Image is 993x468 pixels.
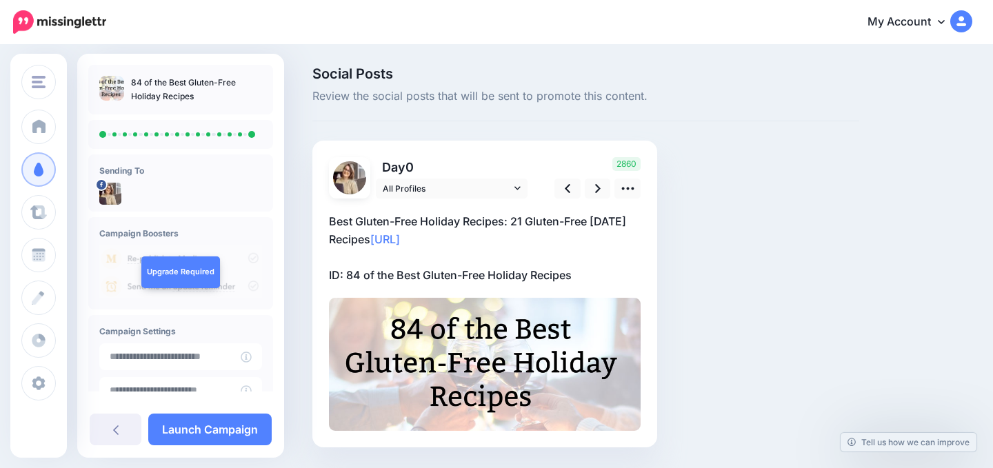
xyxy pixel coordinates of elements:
h4: Campaign Boosters [99,228,262,238]
a: Upgrade Required [141,256,220,288]
p: Day [376,157,530,177]
a: Tell us how we can improve [841,433,976,451]
a: My Account [854,6,972,39]
p: Best Gluten-Free Holiday Recipes: 21 Gluten-Free [DATE] Recipes ID: 84 of the Best Gluten-Free Ho... [329,212,641,284]
span: Social Posts [312,67,859,81]
p: 84 of the Best Gluten-Free Holiday Recipes [131,76,262,103]
h4: Campaign Settings [99,326,262,336]
a: All Profiles [376,179,528,199]
img: menu.png [32,76,46,88]
img: campaign_review_boosters.png [99,245,262,298]
span: Review the social posts that will be sent to promote this content. [312,88,859,105]
img: 5cc998c1db68efec57b0342c628e9f05.jpg [329,298,641,431]
img: Missinglettr [13,10,106,34]
h4: Sending To [99,165,262,176]
img: 218253520_234552475155016_8163494364171905236_n-bsa153206.jpg [99,183,121,205]
a: [URL] [370,232,400,246]
img: 218253520_234552475155016_8163494364171905236_n-bsa153206.jpg [333,161,366,194]
img: 5cc998c1db68efec57b0342c628e9f05_thumb.jpg [99,76,124,101]
span: 2860 [612,157,641,171]
span: All Profiles [383,181,511,196]
span: 0 [405,160,414,174]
